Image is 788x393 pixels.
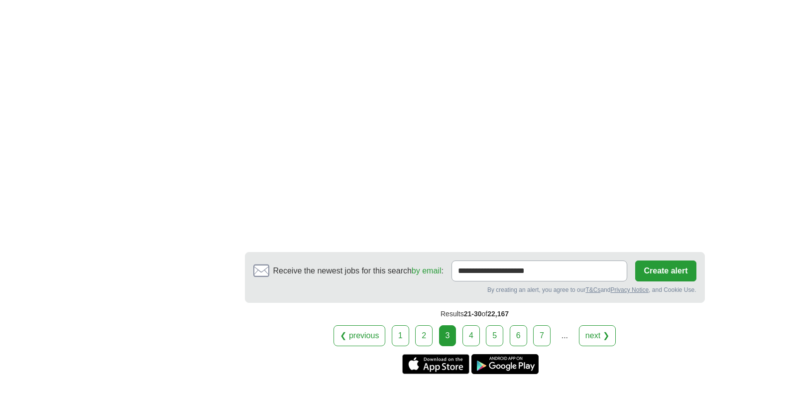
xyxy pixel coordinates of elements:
a: 2 [415,325,433,346]
a: 7 [533,325,551,346]
div: By creating an alert, you agree to our and , and Cookie Use. [253,285,696,294]
span: Receive the newest jobs for this search : [273,265,444,277]
a: by email [412,266,442,275]
a: Get the Android app [471,354,539,374]
a: ❮ previous [334,325,385,346]
div: 3 [439,325,456,346]
div: Results of [245,303,705,325]
a: 6 [510,325,527,346]
a: T&Cs [585,286,600,293]
a: 5 [486,325,503,346]
a: 4 [462,325,480,346]
a: next ❯ [579,325,616,346]
a: Privacy Notice [610,286,649,293]
a: 1 [392,325,409,346]
a: Get the iPhone app [402,354,469,374]
button: Create alert [635,261,696,281]
span: 21-30 [464,310,482,318]
div: ... [555,326,574,346]
span: 22,167 [487,310,509,318]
